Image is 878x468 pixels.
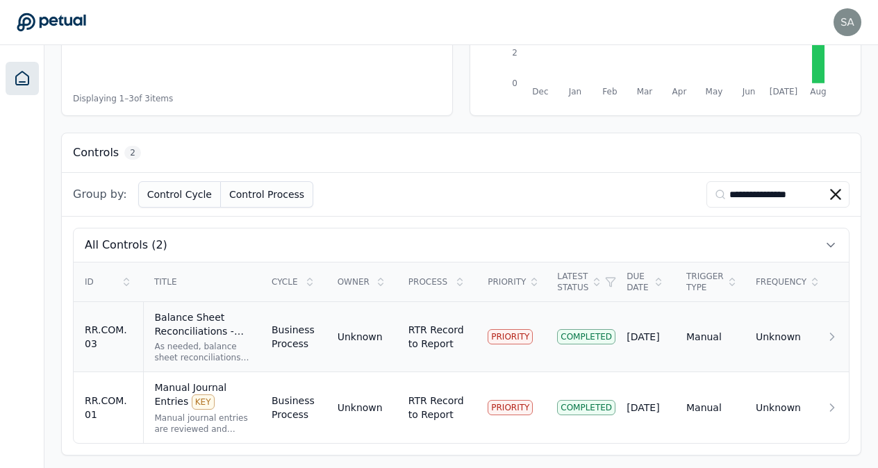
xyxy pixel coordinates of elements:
[756,276,803,287] div: Frequency
[602,87,617,97] tspan: Feb
[742,87,756,97] tspan: Jun
[85,237,167,253] span: All Controls (2)
[672,87,687,97] tspan: Apr
[745,372,814,444] td: Unknown
[512,48,517,58] tspan: 2
[73,93,173,104] span: Displaying 1– 3 of 3 items
[85,276,132,287] div: ID
[74,228,849,262] button: All Controls (2)
[706,87,723,97] tspan: May
[192,394,215,410] div: KEY
[488,329,533,344] div: PRIORITY
[834,8,861,36] img: sapna.rao@arm.com
[408,323,465,351] div: RTR Record to Report
[338,330,383,344] div: Unknown
[73,186,127,203] span: Group by:
[17,12,86,32] a: Go to Dashboard
[637,87,653,97] tspan: Mar
[408,394,465,421] div: RTR Record to Report
[272,276,315,287] div: Cycle
[221,181,313,208] button: Control Process
[338,401,383,415] div: Unknown
[686,271,734,293] div: Trigger Type
[338,276,386,287] div: Owner
[675,372,745,444] td: Manual
[408,276,465,287] div: Process
[488,276,535,287] div: Priority
[770,87,797,97] tspan: [DATE]
[675,302,745,372] td: Manual
[85,394,132,421] div: RR.COM.01
[138,181,221,208] button: Control Cycle
[532,87,548,97] tspan: Dec
[557,329,615,344] div: Completed
[73,144,119,161] h3: Controls
[488,400,533,415] div: PRIORITY
[627,401,664,415] div: [DATE]
[155,381,249,410] div: Manual Journal Entries
[260,302,326,372] td: Business Process
[6,62,39,95] a: Dashboard
[557,271,604,293] div: Latest Status
[810,87,826,97] tspan: Aug
[260,372,326,444] td: Business Process
[85,323,132,351] div: RR.COM.03
[155,310,249,338] div: Balance Sheet Reconciliations - Preparation and Review
[557,400,615,415] div: Completed
[745,302,814,372] td: Unknown
[627,271,664,293] div: Due Date
[568,87,581,97] tspan: Jan
[155,341,249,363] div: As needed, balance sheet reconciliations are performed within Blackline in accordance with the Ba...
[154,276,249,287] div: Title
[124,146,141,160] span: 2
[512,78,517,88] tspan: 0
[627,330,664,344] div: [DATE]
[155,412,249,435] div: Manual journal entries are reviewed and approved in line with the defined approval matrix / workf...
